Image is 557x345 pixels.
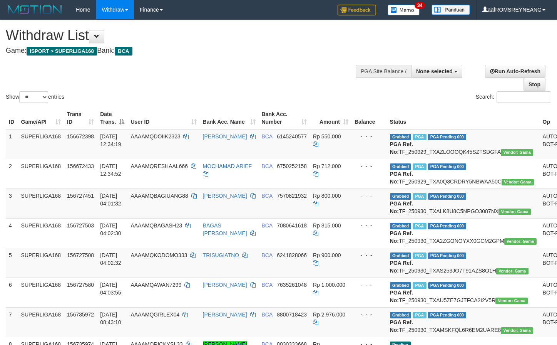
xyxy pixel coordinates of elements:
[388,5,420,15] img: Button%20Memo.svg
[277,163,307,169] span: Copy 6750252158 to clipboard
[127,107,199,129] th: User ID: activate to sort column ascending
[19,91,48,103] select: Showentries
[390,312,411,318] span: Grabbed
[6,218,18,248] td: 4
[18,129,64,159] td: SUPERLIGA168
[130,311,179,318] span: AAAAMQGIRLEX04
[100,222,121,236] span: [DATE] 04:02:30
[6,107,18,129] th: ID
[313,222,341,229] span: Rp 815.000
[67,193,94,199] span: 156727451
[100,252,121,266] span: [DATE] 04:02:32
[313,282,345,288] span: Rp 1.000.000
[501,327,533,334] span: Vendor URL: https://trx31.1velocity.biz
[497,91,551,103] input: Search:
[390,289,413,303] b: PGA Ref. No:
[355,192,384,200] div: - - -
[413,163,426,170] span: Marked by aafsoycanthlai
[310,107,351,129] th: Amount: activate to sort column ascending
[485,65,545,78] a: Run Auto-Refresh
[413,193,426,200] span: Marked by aafchoeunmanni
[67,222,94,229] span: 156727503
[428,163,467,170] span: PGA Pending
[355,133,384,140] div: - - -
[476,91,551,103] label: Search:
[313,163,341,169] span: Rp 712.000
[203,282,247,288] a: [PERSON_NAME]
[203,252,239,258] a: TRISUGIATNO
[390,223,411,229] span: Grabbed
[130,252,187,258] span: AAAAMQKODOMO333
[277,133,307,140] span: Copy 6145240577 to clipboard
[413,252,426,259] span: Marked by aafchoeunmanni
[390,163,411,170] span: Grabbed
[6,188,18,218] td: 3
[498,209,531,215] span: Vendor URL: https://trx31.1velocity.biz
[355,162,384,170] div: - - -
[313,133,341,140] span: Rp 550.000
[313,252,341,258] span: Rp 900.000
[203,193,247,199] a: [PERSON_NAME]
[524,78,545,91] a: Stop
[390,230,413,244] b: PGA Ref. No:
[411,65,462,78] button: None selected
[100,193,121,207] span: [DATE] 04:01:32
[355,281,384,289] div: - - -
[6,129,18,159] td: 1
[18,278,64,307] td: SUPERLIGA168
[495,298,528,304] span: Vendor URL: https://trx31.1velocity.biz
[203,311,247,318] a: [PERSON_NAME]
[130,133,180,140] span: AAAAMQDOIIK2323
[277,222,307,229] span: Copy 7080641618 to clipboard
[413,312,426,318] span: Marked by aafchoeunmanni
[338,5,376,15] img: Feedback.jpg
[313,193,341,199] span: Rp 800.000
[390,171,413,185] b: PGA Ref. No:
[6,278,18,307] td: 6
[356,65,411,78] div: PGA Site Balance /
[413,223,426,229] span: Marked by aafchoeunmanni
[100,282,121,296] span: [DATE] 04:03:55
[262,252,273,258] span: BCA
[18,188,64,218] td: SUPERLIGA168
[428,312,467,318] span: PGA Pending
[18,248,64,278] td: SUPERLIGA168
[390,252,411,259] span: Grabbed
[203,222,247,236] a: BAGAS [PERSON_NAME]
[6,4,64,15] img: MOTION_logo.png
[67,163,94,169] span: 156672433
[387,248,540,278] td: TF_250930_TXAS253JO7T91AZS8O1H
[387,218,540,248] td: TF_250930_TXA2ZGONOYXX0GCM2GPM
[100,311,121,325] span: [DATE] 08:43:10
[130,282,181,288] span: AAAAMQAWAN7299
[387,129,540,159] td: TF_250929_TXAZLOOOQK45SZTSDGFA
[428,134,467,140] span: PGA Pending
[130,163,188,169] span: AAAAMQRESHAAL666
[415,2,425,9] span: 34
[6,159,18,188] td: 2
[390,200,413,214] b: PGA Ref. No:
[387,188,540,218] td: TF_250930_TXALK8U8C5NPGO3087NX
[428,223,467,229] span: PGA Pending
[387,278,540,307] td: TF_250930_TXAU5ZE7GJTFCA2I2V5R
[130,222,182,229] span: AAAAMQBAGASH23
[390,134,411,140] span: Grabbed
[203,163,252,169] a: MOCHAMAD ARIEF
[100,163,121,177] span: [DATE] 12:34:52
[6,91,64,103] label: Show entries
[262,193,273,199] span: BCA
[387,107,540,129] th: Status
[67,133,94,140] span: 156672398
[6,47,364,55] h4: Game: Bank:
[27,47,97,56] span: ISPORT > SUPERLIGA168
[390,193,411,200] span: Grabbed
[496,268,529,274] span: Vendor URL: https://trx31.1velocity.biz
[18,107,64,129] th: Game/API: activate to sort column ascending
[416,68,453,74] span: None selected
[313,311,345,318] span: Rp 2.976.000
[277,311,307,318] span: Copy 8800718423 to clipboard
[387,307,540,337] td: TF_250930_TXAMSKFQL6R6EM2UARE8
[262,311,273,318] span: BCA
[115,47,132,56] span: BCA
[67,252,94,258] span: 156727508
